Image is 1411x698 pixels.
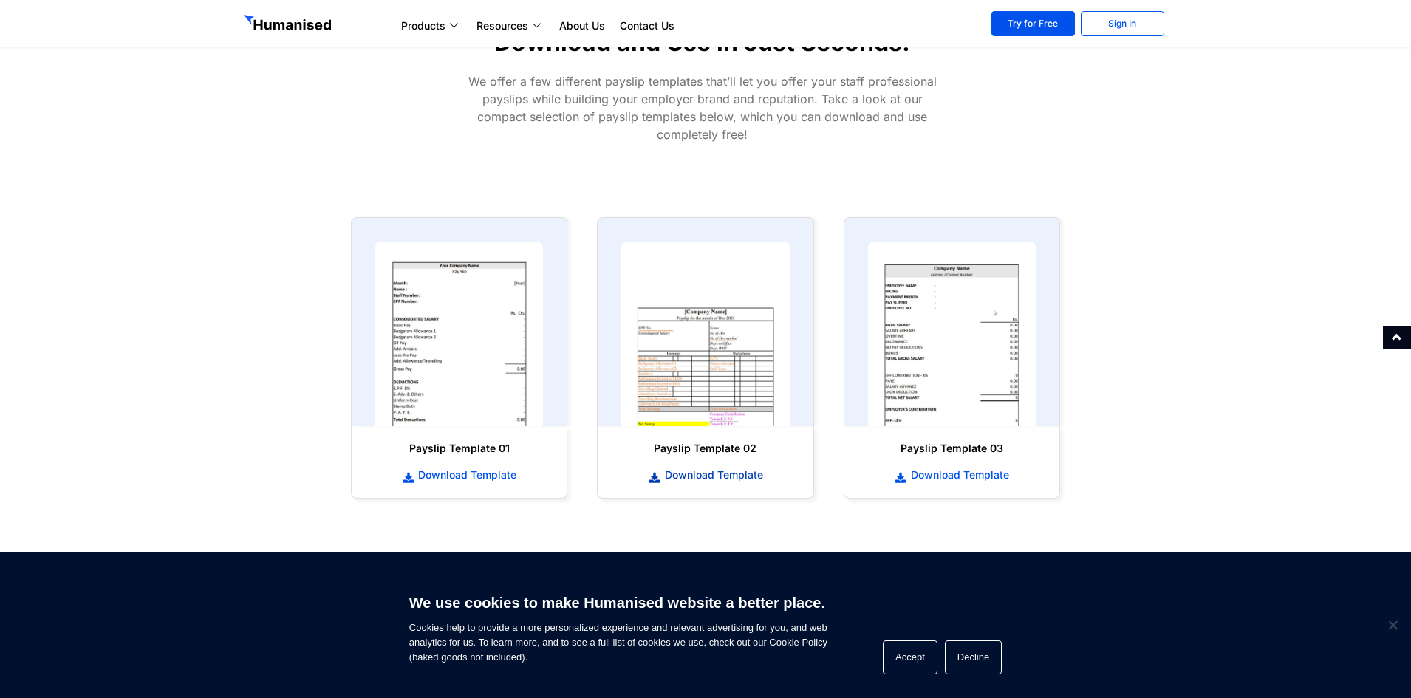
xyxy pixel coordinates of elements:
a: Sign In [1081,11,1164,36]
img: payslip template [621,242,789,426]
span: Cookies help to provide a more personalized experience and relevant advertising for you, and web ... [409,585,827,665]
button: Accept [883,640,937,674]
span: Download Template [661,468,763,482]
a: Resources [469,17,552,35]
img: GetHumanised Logo [244,15,334,34]
p: We offer a few different payslip templates that’ll let you offer your staff professional payslips... [459,72,946,143]
a: Download Template [366,467,552,483]
a: About Us [552,17,612,35]
img: payslip template [375,242,543,426]
h6: We use cookies to make Humanised website a better place. [409,592,827,613]
a: Download Template [612,467,798,483]
span: Download Template [907,468,1009,482]
a: Download Template [859,467,1045,483]
h6: Payslip Template 03 [859,441,1045,456]
a: Try for Free [991,11,1075,36]
img: payslip template [868,242,1036,426]
a: Contact Us [612,17,682,35]
a: Products [394,17,469,35]
button: Decline [945,640,1002,674]
h6: Payslip Template 01 [366,441,552,456]
span: Download Template [414,468,516,482]
h6: Payslip Template 02 [612,441,798,456]
span: Decline [1385,617,1400,632]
